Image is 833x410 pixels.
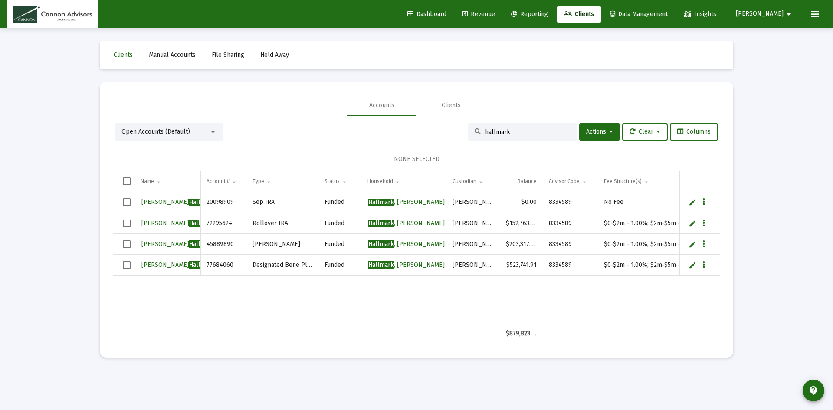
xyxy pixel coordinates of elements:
a: Hallmark, [PERSON_NAME] & [PERSON_NAME] [367,238,501,251]
div: Funded [325,261,355,269]
button: Columns [670,123,718,141]
td: $152,763.53 [500,213,543,234]
td: Rollover IRA [246,213,318,234]
td: [PERSON_NAME] [446,192,499,213]
td: Column Household [361,171,446,192]
td: Designated Bene Plan [246,255,318,276]
div: Fee Structure(s) [604,178,642,185]
td: Column Name [134,171,200,192]
span: , [PERSON_NAME] & [PERSON_NAME] [368,198,500,206]
span: Hallmark [189,240,215,248]
span: Clients [114,51,133,59]
div: Account # [207,178,230,185]
span: [PERSON_NAME] [141,240,215,248]
a: Held Away [253,46,296,64]
div: Funded [325,219,355,228]
span: Revenue [462,10,495,18]
span: [PERSON_NAME] [141,220,215,227]
button: Clear [622,123,668,141]
div: $879,823.02 [506,329,537,338]
span: Show filter options for column 'Fee Structure(s)' [643,178,649,184]
a: [PERSON_NAME]Hallmark [141,217,216,230]
a: Manual Accounts [142,46,203,64]
a: Data Management [603,6,675,23]
span: Hallmark [368,240,394,248]
a: File Sharing [205,46,251,64]
a: Reporting [504,6,555,23]
span: Reporting [511,10,548,18]
span: Insights [684,10,716,18]
span: Show filter options for column 'Status' [341,178,348,184]
td: Column Type [246,171,318,192]
a: Clients [557,6,601,23]
a: Edit [689,261,696,269]
td: 45889890 [200,234,246,255]
a: [PERSON_NAME]Hallmark [141,196,216,209]
td: 8334589 [543,255,598,276]
span: Show filter options for column 'Advisor Code' [581,178,587,184]
td: Column Balance [500,171,543,192]
span: Held Away [260,51,289,59]
button: Actions [579,123,620,141]
td: 77684060 [200,255,246,276]
div: Select all [123,177,131,185]
span: Show filter options for column 'Account #' [231,178,237,184]
span: Clear [630,128,660,135]
td: 8334589 [543,213,598,234]
div: Name [141,178,154,185]
div: Funded [325,198,355,207]
td: $523,741.91 [500,255,543,276]
span: [PERSON_NAME] [141,198,215,206]
span: Open Accounts (Default) [121,128,190,135]
div: Data grid [113,171,720,344]
span: Dashboard [407,10,446,18]
div: Status [325,178,340,185]
button: [PERSON_NAME] [725,5,804,23]
a: Edit [689,198,696,206]
td: Sep IRA [246,192,318,213]
span: Hallmark [189,261,215,269]
td: No Fee [598,192,735,213]
div: Select row [123,220,131,227]
span: Show filter options for column 'Household' [394,178,401,184]
div: Clients [442,101,461,110]
td: $203,317.58 [500,234,543,255]
a: Hallmark, [PERSON_NAME] & [PERSON_NAME] [367,217,501,230]
td: Column Fee Structure(s) [598,171,735,192]
span: , [PERSON_NAME] & [PERSON_NAME] [368,220,500,227]
div: Select row [123,198,131,206]
a: Clients [107,46,140,64]
span: Hallmark [368,261,394,269]
div: Balance [518,178,537,185]
a: Edit [689,240,696,248]
td: $0-$2m - 1.00%; $2m-$5m - .90%; $5m+ - .80% [598,213,735,234]
td: 8334589 [543,234,598,255]
span: Hallmark [189,199,215,206]
span: Columns [677,128,711,135]
div: Household [367,178,393,185]
span: , [PERSON_NAME] & [PERSON_NAME] [368,240,500,248]
td: [PERSON_NAME] [446,213,499,234]
td: Column Status [318,171,361,192]
div: Accounts [369,101,394,110]
span: File Sharing [212,51,244,59]
mat-icon: contact_support [808,385,819,396]
td: $0-$2m - 1.00%; $2m-$5m - .90%; $5m+ - .80% [598,234,735,255]
a: Insights [677,6,723,23]
div: NONE SELECTED [120,155,713,164]
span: Hallmark [368,199,394,206]
td: [PERSON_NAME] [446,234,499,255]
span: Actions [586,128,613,135]
a: Revenue [456,6,502,23]
a: [PERSON_NAME]Hallmark [141,259,216,272]
input: Search [485,128,570,136]
span: Clients [564,10,594,18]
span: Hallmark [189,220,215,227]
td: [PERSON_NAME] [246,234,318,255]
div: Funded [325,240,355,249]
div: Type [253,178,264,185]
mat-icon: arrow_drop_down [784,6,794,23]
td: 72295624 [200,213,246,234]
a: Hallmark, [PERSON_NAME] & [PERSON_NAME] [367,259,501,272]
span: Manual Accounts [149,51,196,59]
